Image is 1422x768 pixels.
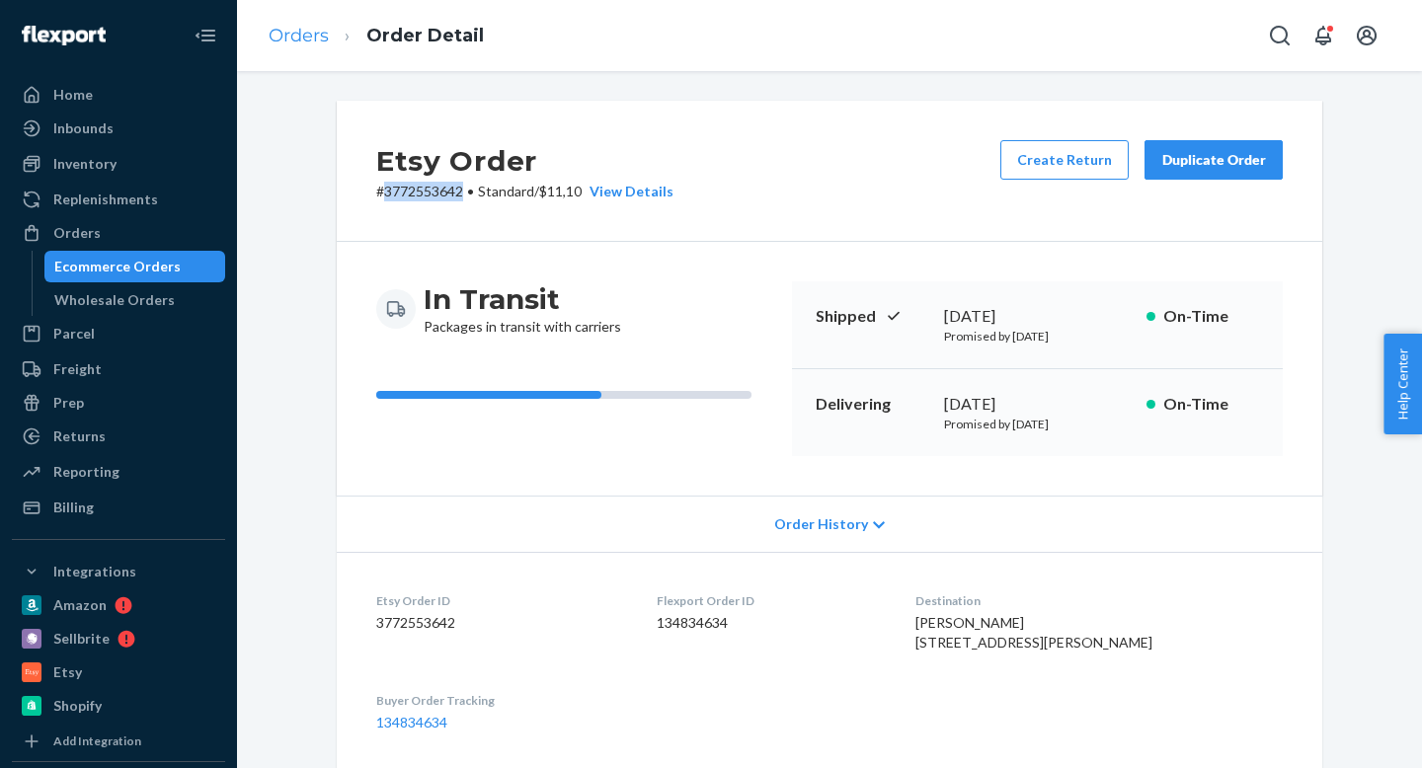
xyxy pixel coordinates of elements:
button: View Details [582,182,673,201]
button: Integrations [12,556,225,587]
div: Duplicate Order [1161,150,1266,170]
div: Amazon [53,595,107,615]
div: Sellbrite [53,629,110,649]
button: Open notifications [1303,16,1343,55]
button: Help Center [1383,334,1422,434]
p: On-Time [1163,305,1259,328]
a: Ecommerce Orders [44,251,226,282]
div: [DATE] [944,305,1131,328]
span: Order History [774,514,868,534]
a: Home [12,79,225,111]
ol: breadcrumbs [253,7,500,65]
p: Delivering [816,393,928,416]
span: • [467,183,474,199]
div: Parcel [53,324,95,344]
div: Packages in transit with carriers [424,281,621,337]
div: [DATE] [944,393,1131,416]
dt: Buyer Order Tracking [376,692,625,709]
a: Sellbrite [12,623,225,654]
button: Create Return [1000,140,1129,180]
div: Integrations [53,562,136,581]
dd: 134834634 [657,613,885,633]
button: Open account menu [1347,16,1386,55]
a: Orders [12,217,225,249]
a: Parcel [12,318,225,349]
div: Billing [53,498,94,517]
p: Promised by [DATE] [944,416,1131,432]
a: Billing [12,492,225,523]
a: Reporting [12,456,225,488]
div: Home [53,85,93,105]
a: Wholesale Orders [44,284,226,316]
a: Orders [269,25,329,46]
dt: Destination [915,592,1283,609]
div: Reporting [53,462,119,482]
div: Freight [53,359,102,379]
p: Shipped [816,305,928,328]
div: Ecommerce Orders [54,257,181,276]
a: Order Detail [366,25,484,46]
a: Replenishments [12,184,225,215]
p: On-Time [1163,393,1259,416]
div: Inventory [53,154,117,174]
div: Prep [53,393,84,413]
dd: 3772553642 [376,613,625,633]
button: Open Search Box [1260,16,1300,55]
a: 134834634 [376,714,447,730]
div: Returns [53,426,106,446]
button: Close Navigation [186,16,225,55]
div: Etsy [53,662,82,682]
div: Inbounds [53,118,114,138]
span: Standard [478,183,534,199]
h2: Etsy Order [376,140,673,182]
a: Prep [12,387,225,419]
div: Orders [53,223,101,243]
span: [PERSON_NAME] [STREET_ADDRESS][PERSON_NAME] [915,614,1152,651]
a: Shopify [12,690,225,722]
div: Replenishments [53,190,158,209]
a: Inbounds [12,113,225,144]
a: Add Integration [12,730,225,753]
a: Inventory [12,148,225,180]
dt: Flexport Order ID [657,592,885,609]
div: Add Integration [53,732,141,749]
div: Shopify [53,696,102,716]
h3: In Transit [424,281,621,317]
div: Wholesale Orders [54,290,175,310]
a: Returns [12,421,225,452]
p: # 3772553642 / $11,10 [376,182,673,201]
a: Amazon [12,589,225,621]
img: Flexport logo [22,26,106,45]
p: Promised by [DATE] [944,328,1131,345]
a: Freight [12,353,225,385]
button: Duplicate Order [1145,140,1283,180]
dt: Etsy Order ID [376,592,625,609]
a: Etsy [12,656,225,688]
